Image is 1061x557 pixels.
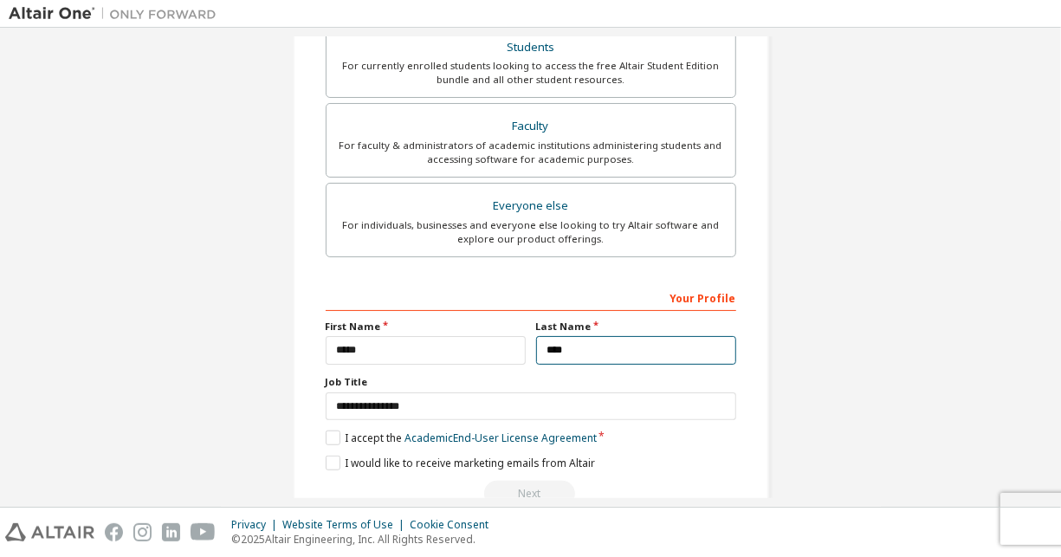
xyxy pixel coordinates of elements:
div: Students [337,36,725,60]
label: I accept the [326,431,597,445]
div: For currently enrolled students looking to access the free Altair Student Edition bundle and all ... [337,59,725,87]
div: Privacy [231,518,282,532]
label: First Name [326,320,526,334]
div: Your Profile [326,283,736,311]
div: Faculty [337,114,725,139]
a: Academic End-User License Agreement [404,431,597,445]
img: youtube.svg [191,523,216,541]
div: For faculty & administrators of academic institutions administering students and accessing softwa... [337,139,725,166]
img: facebook.svg [105,523,123,541]
div: You need to provide your academic email [326,481,736,507]
img: linkedin.svg [162,523,180,541]
div: Website Terms of Use [282,518,410,532]
div: Everyone else [337,194,725,218]
p: © 2025 Altair Engineering, Inc. All Rights Reserved. [231,532,499,547]
label: I would like to receive marketing emails from Altair [326,456,595,470]
label: Last Name [536,320,736,334]
img: altair_logo.svg [5,523,94,541]
div: Cookie Consent [410,518,499,532]
img: Altair One [9,5,225,23]
div: For individuals, businesses and everyone else looking to try Altair software and explore our prod... [337,218,725,246]
img: instagram.svg [133,523,152,541]
label: Job Title [326,375,736,389]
